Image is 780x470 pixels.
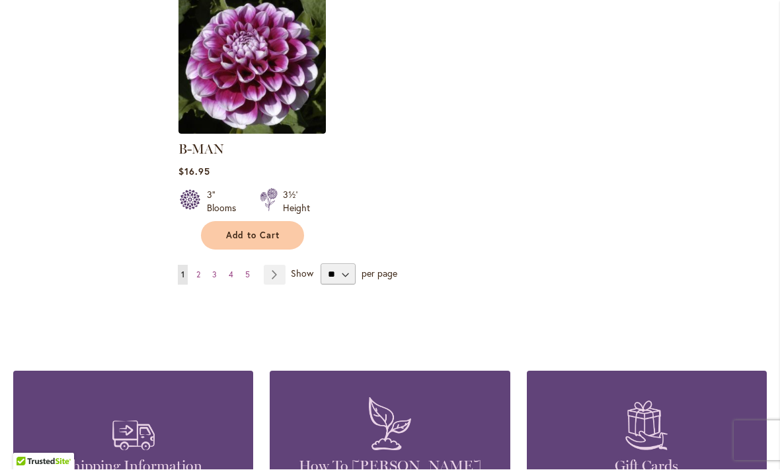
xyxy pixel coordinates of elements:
[242,265,253,285] a: 5
[178,165,210,178] span: $16.95
[225,265,237,285] a: 4
[291,267,313,280] span: Show
[212,270,217,280] span: 3
[178,124,326,137] a: B-MAN
[196,270,200,280] span: 2
[226,230,280,242] span: Add to Cart
[193,265,204,285] a: 2
[283,189,310,215] div: 3½' Height
[10,423,47,460] iframe: Launch Accessibility Center
[209,265,220,285] a: 3
[178,142,224,158] a: B-MAN
[229,270,233,280] span: 4
[362,267,397,280] span: per page
[207,189,244,215] div: 3" Blooms
[245,270,250,280] span: 5
[181,270,184,280] span: 1
[201,222,304,250] button: Add to Cart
